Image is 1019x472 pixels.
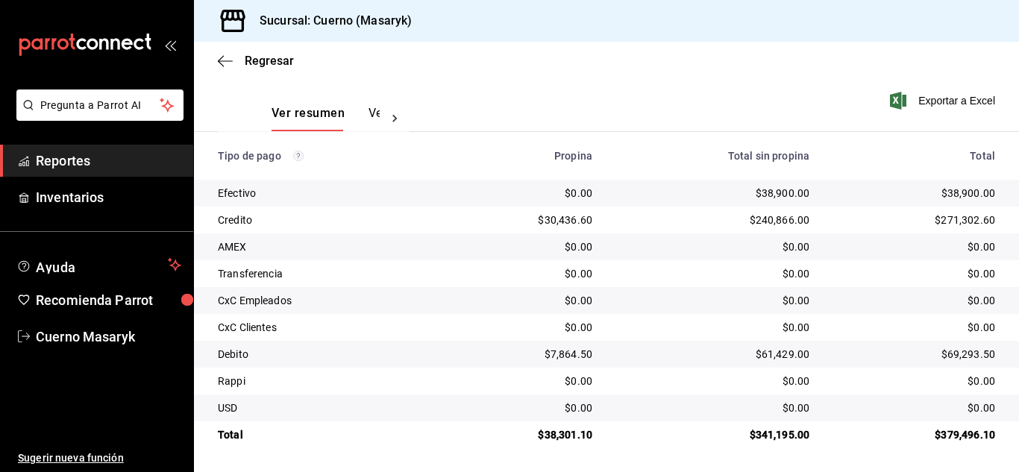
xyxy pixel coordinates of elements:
[218,320,432,335] div: CxC Clientes
[833,186,995,201] div: $38,900.00
[833,400,995,415] div: $0.00
[218,400,432,415] div: USD
[456,320,592,335] div: $0.00
[218,239,432,254] div: AMEX
[616,320,809,335] div: $0.00
[616,427,809,442] div: $341,195.00
[36,290,181,310] span: Recomienda Parrot
[36,327,181,347] span: Cuerno Masaryk
[616,266,809,281] div: $0.00
[833,320,995,335] div: $0.00
[833,239,995,254] div: $0.00
[272,106,345,131] button: Ver resumen
[616,150,809,162] div: Total sin propina
[369,106,424,131] button: Ver pagos
[18,450,181,466] span: Sugerir nueva función
[218,54,294,68] button: Regresar
[456,374,592,388] div: $0.00
[218,186,432,201] div: Efectivo
[36,151,181,171] span: Reportes
[616,374,809,388] div: $0.00
[616,239,809,254] div: $0.00
[36,187,181,207] span: Inventarios
[456,427,592,442] div: $38,301.10
[456,213,592,227] div: $30,436.60
[40,98,160,113] span: Pregunta a Parrot AI
[218,374,432,388] div: Rappi
[456,150,592,162] div: Propina
[218,213,432,227] div: Credito
[293,151,304,161] svg: Los pagos realizados con Pay y otras terminales son montos brutos.
[616,347,809,362] div: $61,429.00
[833,213,995,227] div: $271,302.60
[218,427,432,442] div: Total
[616,213,809,227] div: $240,866.00
[833,374,995,388] div: $0.00
[456,293,592,308] div: $0.00
[248,12,412,30] h3: Sucursal: Cuerno (Masaryk)
[616,293,809,308] div: $0.00
[833,293,995,308] div: $0.00
[10,108,184,124] a: Pregunta a Parrot AI
[456,266,592,281] div: $0.00
[893,92,995,110] button: Exportar a Excel
[164,39,176,51] button: open_drawer_menu
[833,347,995,362] div: $69,293.50
[833,266,995,281] div: $0.00
[456,186,592,201] div: $0.00
[833,150,995,162] div: Total
[245,54,294,68] span: Regresar
[218,293,432,308] div: CxC Empleados
[36,256,162,274] span: Ayuda
[218,347,432,362] div: Debito
[616,186,809,201] div: $38,900.00
[456,239,592,254] div: $0.00
[218,150,432,162] div: Tipo de pago
[456,347,592,362] div: $7,864.50
[833,427,995,442] div: $379,496.10
[616,400,809,415] div: $0.00
[272,106,380,131] div: navigation tabs
[456,400,592,415] div: $0.00
[218,266,432,281] div: Transferencia
[16,89,184,121] button: Pregunta a Parrot AI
